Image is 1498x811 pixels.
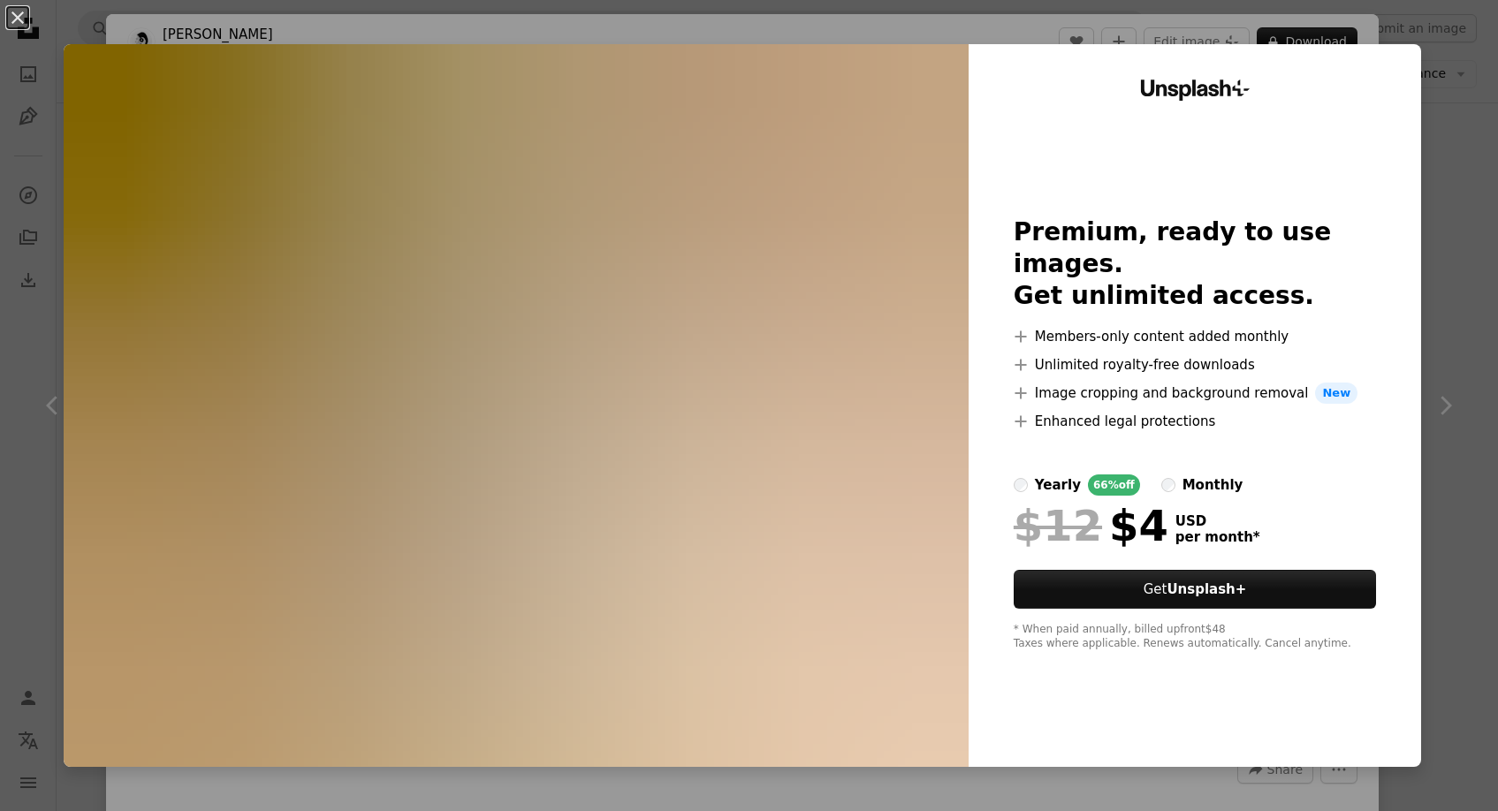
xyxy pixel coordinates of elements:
div: monthly [1182,474,1243,496]
li: Enhanced legal protections [1014,411,1376,432]
span: New [1315,383,1357,404]
li: Members-only content added monthly [1014,326,1376,347]
div: * When paid annually, billed upfront $48 Taxes where applicable. Renews automatically. Cancel any... [1014,623,1376,651]
h2: Premium, ready to use images. Get unlimited access. [1014,216,1376,312]
li: Image cropping and background removal [1014,383,1376,404]
strong: Unsplash+ [1167,581,1246,597]
span: USD [1175,513,1260,529]
span: per month * [1175,529,1260,545]
input: monthly [1161,478,1175,492]
button: GetUnsplash+ [1014,570,1376,609]
div: yearly [1035,474,1081,496]
div: $4 [1014,503,1168,549]
div: 66% off [1088,474,1140,496]
li: Unlimited royalty-free downloads [1014,354,1376,375]
span: $12 [1014,503,1102,549]
input: yearly66%off [1014,478,1028,492]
